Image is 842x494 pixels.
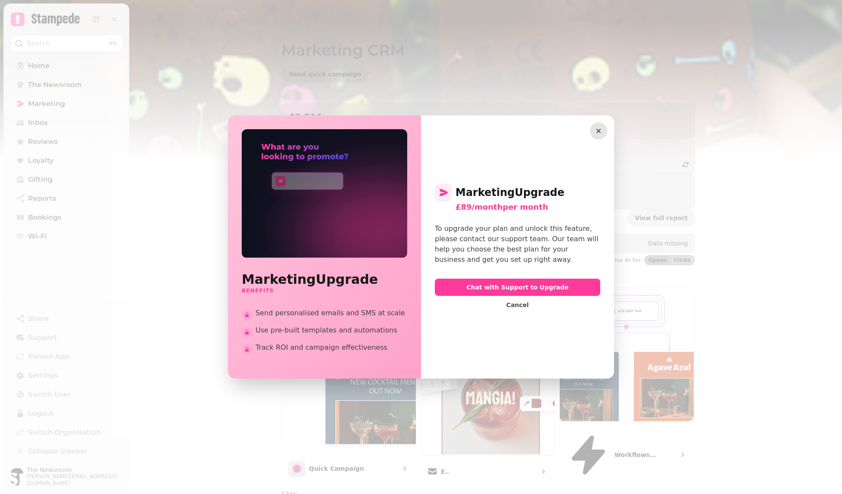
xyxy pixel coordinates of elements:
span: Use pre-built templates and automations [256,325,407,336]
div: To upgrade your plan and unlock this feature, please contact our support team. Our team will help... [435,224,600,265]
span: Send personalised emails and SMS at scale [256,308,407,318]
button: Chat with Support to Upgrade [435,279,600,296]
h2: Marketing Upgrade [242,272,407,287]
span: Cancel [506,302,529,308]
span: Chat with Support to Upgrade [442,284,593,290]
div: £89/month per month [455,201,600,213]
span: Track ROI and campaign effectiveness [256,342,407,353]
button: Cancel [499,299,536,311]
h2: Marketing Upgrade [435,184,600,201]
h3: Benefits [242,287,407,294]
